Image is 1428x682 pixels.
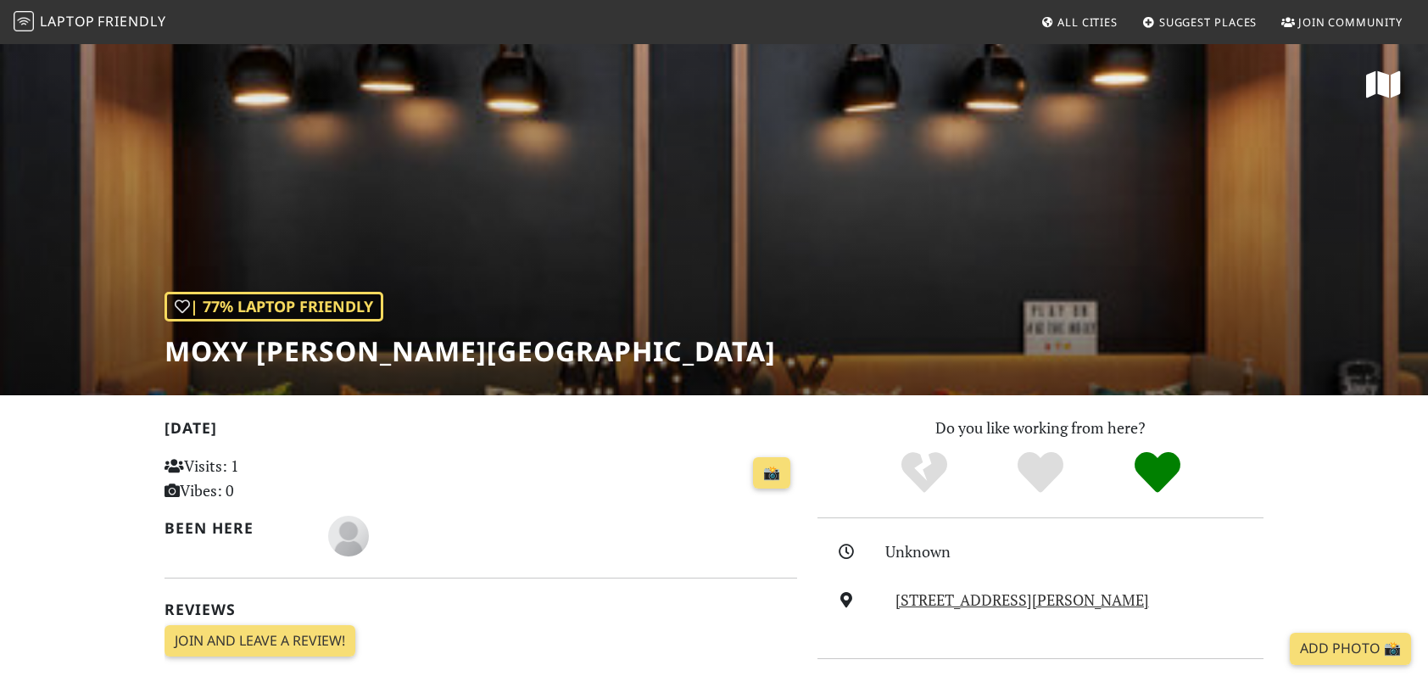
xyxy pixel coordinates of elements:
span: Friendly [98,12,165,31]
div: No [866,450,983,496]
span: Rhys Thomas [328,524,369,545]
p: Visits: 1 Vibes: 0 [165,454,362,503]
h2: [DATE] [165,419,797,444]
div: Yes [982,450,1099,496]
img: blank-535327c66bd565773addf3077783bbfce4b00ec00e9fd257753287c682c7fa38.png [328,516,369,556]
a: 📸 [753,457,790,489]
div: Definitely! [1099,450,1216,496]
a: [STREET_ADDRESS][PERSON_NAME] [895,590,1149,610]
a: All Cities [1034,7,1124,37]
a: LaptopFriendly LaptopFriendly [14,8,166,37]
span: All Cities [1057,14,1118,30]
span: Suggest Places [1159,14,1258,30]
p: Do you like working from here? [817,416,1263,440]
img: LaptopFriendly [14,11,34,31]
div: Unknown [885,539,1274,564]
a: Suggest Places [1135,7,1264,37]
div: | 77% Laptop Friendly [165,292,383,321]
h2: Been here [165,519,308,537]
a: Join and leave a review! [165,625,355,657]
span: Join Community [1298,14,1403,30]
a: Join Community [1275,7,1409,37]
h2: Reviews [165,601,797,618]
h1: Moxy [PERSON_NAME][GEOGRAPHIC_DATA] [165,335,776,367]
a: Add Photo 📸 [1290,633,1411,665]
span: Laptop [40,12,95,31]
